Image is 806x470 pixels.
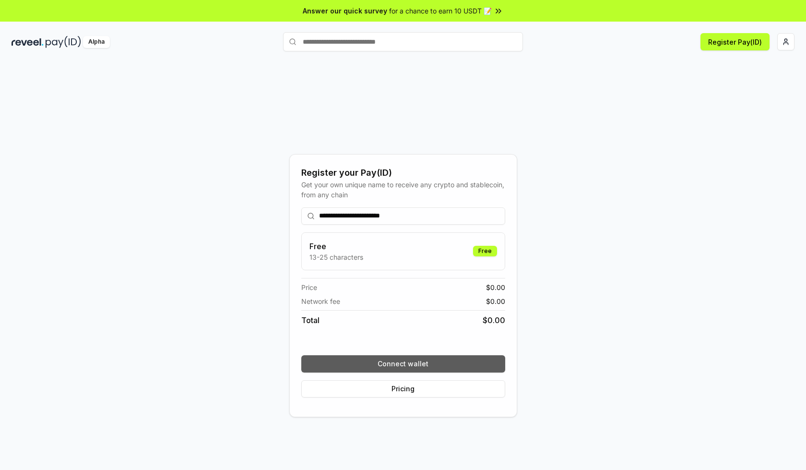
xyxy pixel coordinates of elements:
button: Connect wallet [301,355,505,373]
div: Get your own unique name to receive any crypto and stablecoin, from any chain [301,180,505,200]
img: reveel_dark [12,36,44,48]
p: 13-25 characters [309,252,363,262]
span: Answer our quick survey [303,6,387,16]
span: $ 0.00 [486,282,505,292]
button: Register Pay(ID) [700,33,770,50]
img: pay_id [46,36,81,48]
button: Pricing [301,380,505,398]
span: Network fee [301,296,340,306]
div: Alpha [83,36,110,48]
span: $ 0.00 [483,314,505,326]
span: for a chance to earn 10 USDT 📝 [389,6,492,16]
span: Total [301,314,320,326]
h3: Free [309,241,363,252]
span: Price [301,282,317,292]
div: Free [473,246,497,256]
div: Register your Pay(ID) [301,166,505,180]
span: $ 0.00 [486,296,505,306]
